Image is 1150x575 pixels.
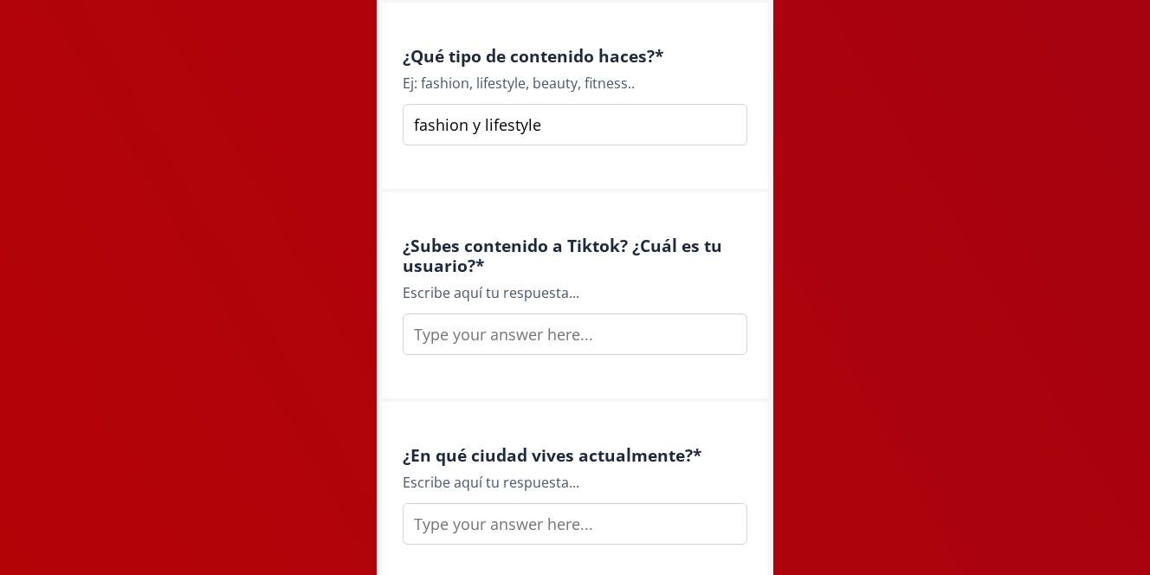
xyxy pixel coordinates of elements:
[403,73,747,94] div: Ej: fashion, lifestyle, beauty, fitness..
[403,472,747,493] div: Escribe aquí tu respuesta...
[403,46,747,66] h4: ¿Qué tipo de contenido haces? *
[403,282,747,303] div: Escribe aquí tu respuesta...
[403,236,747,275] h4: ¿Subes contenido a Tiktok? ¿Cuál es tu usuario? *
[403,445,747,465] h4: ¿En qué ciudad vives actualmente? *
[403,313,747,355] input: Type your answer here...
[403,104,747,145] input: Type your answer here...
[403,503,747,545] input: Type your answer here...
